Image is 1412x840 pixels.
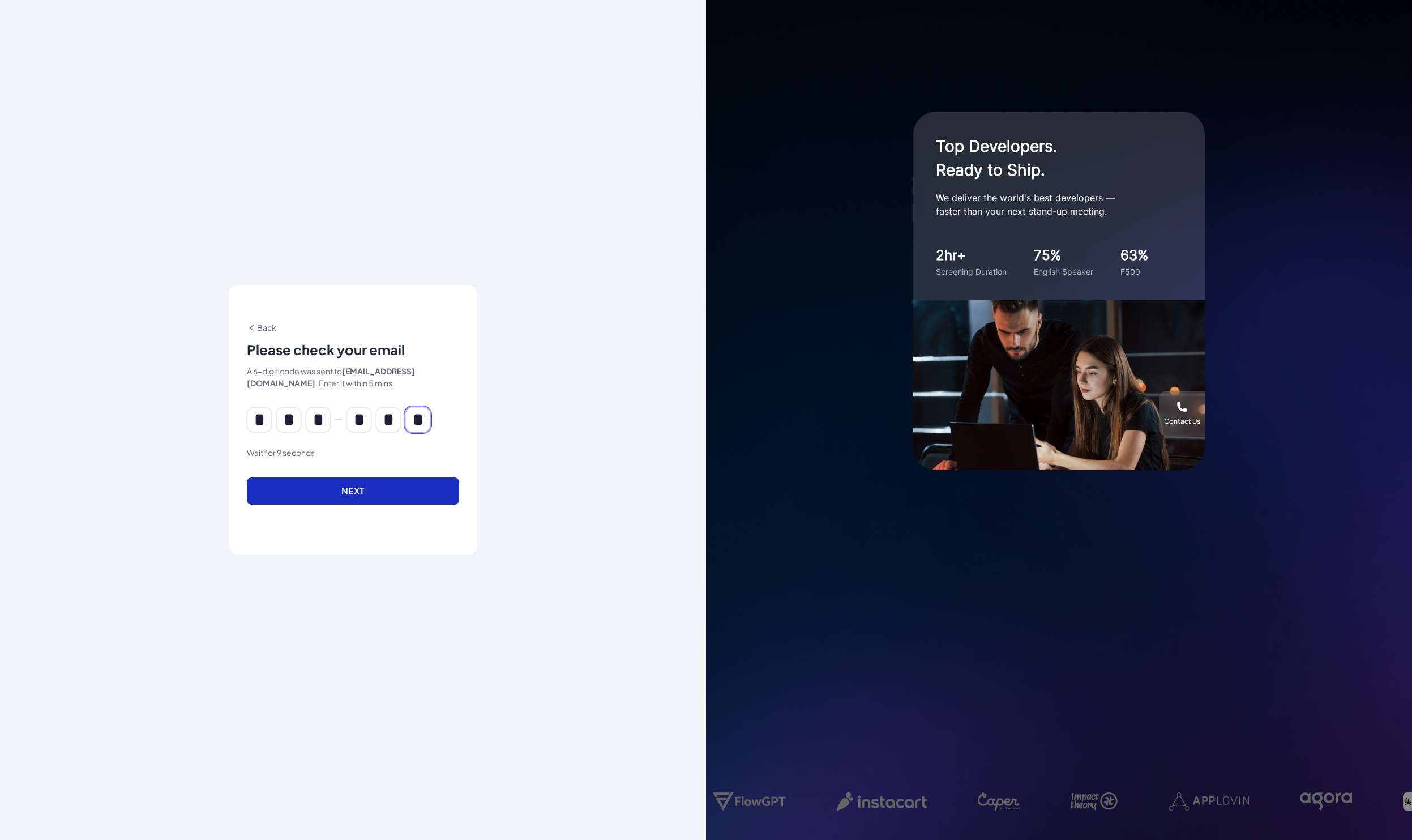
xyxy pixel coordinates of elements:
[1159,391,1205,436] button: Contact Us
[247,340,459,359] p: Please check your email
[247,477,459,505] button: Next
[1034,266,1093,278] div: English Speaker
[1164,417,1200,426] div: Contact Us
[936,191,1162,218] p: We deliver the world's best developers — faster than your next stand-up meeting.
[1034,245,1093,266] div: 75%
[247,447,315,459] button: Wait for 9 seconds
[936,266,1007,278] div: Screening Duration
[1120,245,1149,266] div: 63%
[247,322,276,332] span: Back
[1120,266,1149,278] div: F500
[936,134,1162,182] h1: Top Developers. Ready to Ship.
[247,365,459,389] p: A 6-digit code was sent to . Enter it within 5 mins.
[936,245,1007,266] div: 2hr+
